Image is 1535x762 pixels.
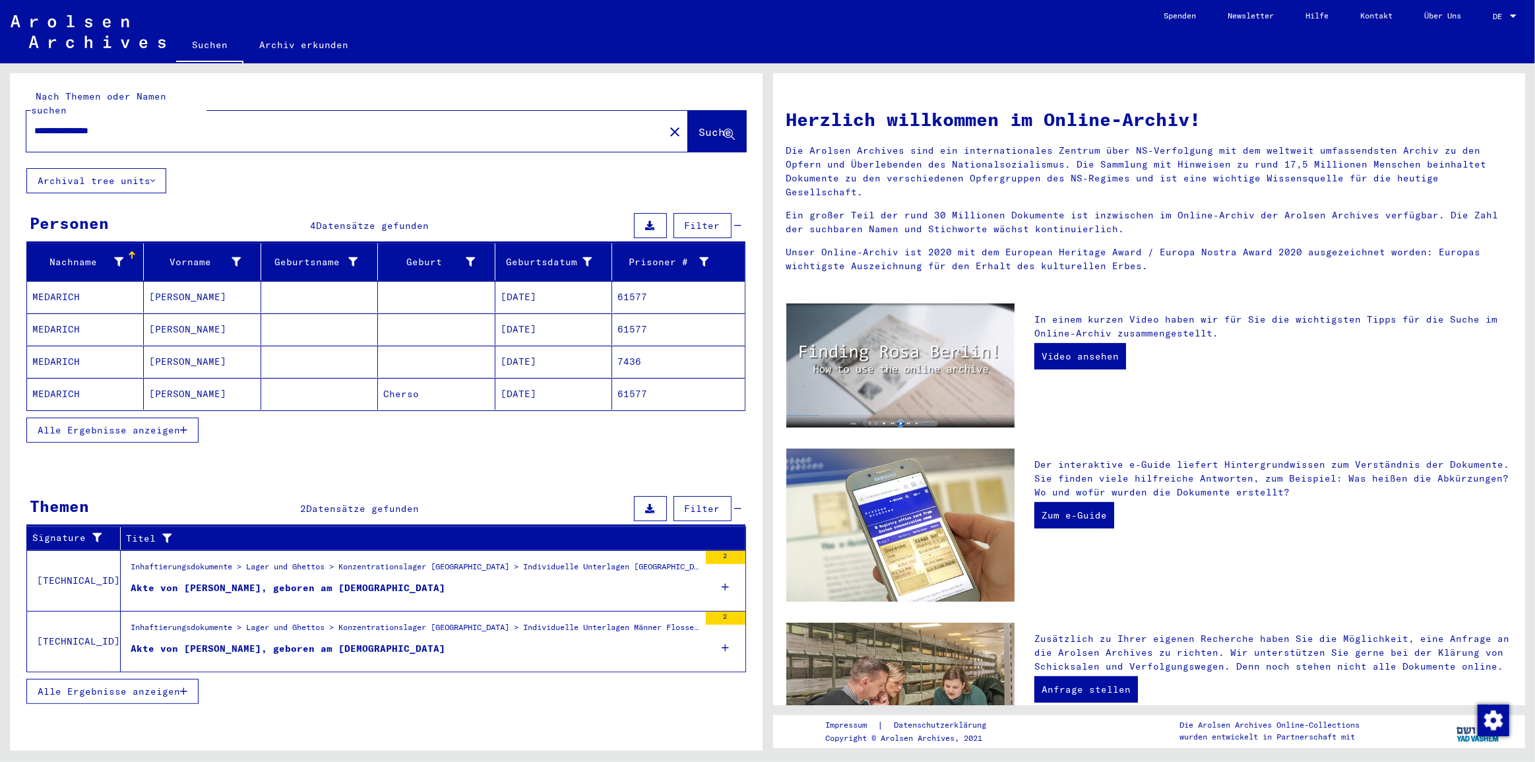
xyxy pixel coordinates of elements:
[1034,502,1114,528] a: Zum e-Guide
[30,211,109,235] div: Personen
[667,124,683,140] mat-icon: close
[612,346,744,377] mat-cell: 7436
[31,90,166,116] mat-label: Nach Themen oder Namen suchen
[1493,12,1507,21] span: DE
[27,346,144,377] mat-cell: MEDARICH
[495,281,612,313] mat-cell: [DATE]
[126,528,730,549] div: Titel
[617,251,728,272] div: Prisoner #
[30,494,89,518] div: Themen
[786,106,1513,133] h1: Herzlich willkommen im Online-Archiv!
[11,15,166,48] img: Arolsen_neg.svg
[699,125,732,139] span: Suche
[149,251,260,272] div: Vorname
[266,255,358,269] div: Geburtsname
[495,243,612,280] mat-header-cell: Geburtsdatum
[674,213,732,238] button: Filter
[27,378,144,410] mat-cell: MEDARICH
[176,29,243,63] a: Suchen
[612,281,744,313] mat-cell: 61577
[495,313,612,345] mat-cell: [DATE]
[612,378,744,410] mat-cell: 61577
[300,503,306,515] span: 2
[32,255,123,269] div: Nachname
[27,313,144,345] mat-cell: MEDARICH
[144,378,261,410] mat-cell: [PERSON_NAME]
[825,732,1002,744] p: Copyright © Arolsen Archives, 2021
[1454,714,1503,747] img: yv_logo.png
[501,251,611,272] div: Geburtsdatum
[38,424,180,436] span: Alle Ergebnisse anzeigen
[1034,313,1512,340] p: In einem kurzen Video haben wir für Sie die wichtigsten Tipps für die Suche im Online-Archiv zusa...
[32,528,120,549] div: Signature
[825,718,1002,732] div: |
[243,29,364,61] a: Archiv erkunden
[310,220,316,232] span: 4
[306,503,419,515] span: Datensätze gefunden
[786,245,1513,273] p: Unser Online-Archiv ist 2020 mit dem European Heritage Award / Europa Nostra Award 2020 ausgezeic...
[131,642,445,656] div: Akte von [PERSON_NAME], geboren am [DEMOGRAPHIC_DATA]
[378,243,495,280] mat-header-cell: Geburt‏
[383,251,494,272] div: Geburt‏
[786,144,1513,199] p: Die Arolsen Archives sind ein internationales Zentrum über NS-Verfolgung mit dem weltweit umfasse...
[266,251,377,272] div: Geburtsname
[786,303,1015,428] img: video.jpg
[27,281,144,313] mat-cell: MEDARICH
[378,378,495,410] mat-cell: Cherso
[32,251,143,272] div: Nachname
[144,313,261,345] mat-cell: [PERSON_NAME]
[1034,343,1126,369] a: Video ansehen
[27,243,144,280] mat-header-cell: Nachname
[825,718,877,732] a: Impressum
[495,378,612,410] mat-cell: [DATE]
[612,243,744,280] mat-header-cell: Prisoner #
[27,611,121,672] td: [TECHNICAL_ID]
[786,449,1015,602] img: eguide.jpg
[1034,676,1138,703] a: Anfrage stellen
[144,243,261,280] mat-header-cell: Vorname
[126,532,713,546] div: Titel
[32,531,104,545] div: Signature
[786,208,1513,236] p: Ein großer Teil der rund 30 Millionen Dokumente ist inzwischen im Online-Archiv der Arolsen Archi...
[316,220,429,232] span: Datensätze gefunden
[685,220,720,232] span: Filter
[883,718,1002,732] a: Datenschutzerklärung
[674,496,732,521] button: Filter
[706,612,745,625] div: 2
[501,255,592,269] div: Geburtsdatum
[26,168,166,193] button: Archival tree units
[1478,705,1509,736] img: Zustimmung ändern
[27,550,121,611] td: [TECHNICAL_ID]
[688,111,746,152] button: Suche
[612,313,744,345] mat-cell: 61577
[383,255,474,269] div: Geburt‏
[662,118,688,144] button: Clear
[685,503,720,515] span: Filter
[144,346,261,377] mat-cell: [PERSON_NAME]
[495,346,612,377] mat-cell: [DATE]
[131,621,699,640] div: Inhaftierungsdokumente > Lager und Ghettos > Konzentrationslager [GEOGRAPHIC_DATA] > Individuelle...
[1034,458,1512,499] p: Der interaktive e-Guide liefert Hintergrundwissen zum Verständnis der Dokumente. Sie finden viele...
[261,243,378,280] mat-header-cell: Geburtsname
[26,679,199,704] button: Alle Ergebnisse anzeigen
[706,551,745,564] div: 2
[38,685,180,697] span: Alle Ergebnisse anzeigen
[1179,731,1360,743] p: wurden entwickelt in Partnerschaft mit
[1034,632,1512,674] p: Zusätzlich zu Ihrer eigenen Recherche haben Sie die Möglichkeit, eine Anfrage an die Arolsen Arch...
[1179,719,1360,731] p: Die Arolsen Archives Online-Collections
[617,255,708,269] div: Prisoner #
[149,255,240,269] div: Vorname
[131,561,699,579] div: Inhaftierungsdokumente > Lager und Ghettos > Konzentrationslager [GEOGRAPHIC_DATA] > Individuelle...
[26,418,199,443] button: Alle Ergebnisse anzeigen
[131,581,445,595] div: Akte von [PERSON_NAME], geboren am [DEMOGRAPHIC_DATA]
[144,281,261,313] mat-cell: [PERSON_NAME]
